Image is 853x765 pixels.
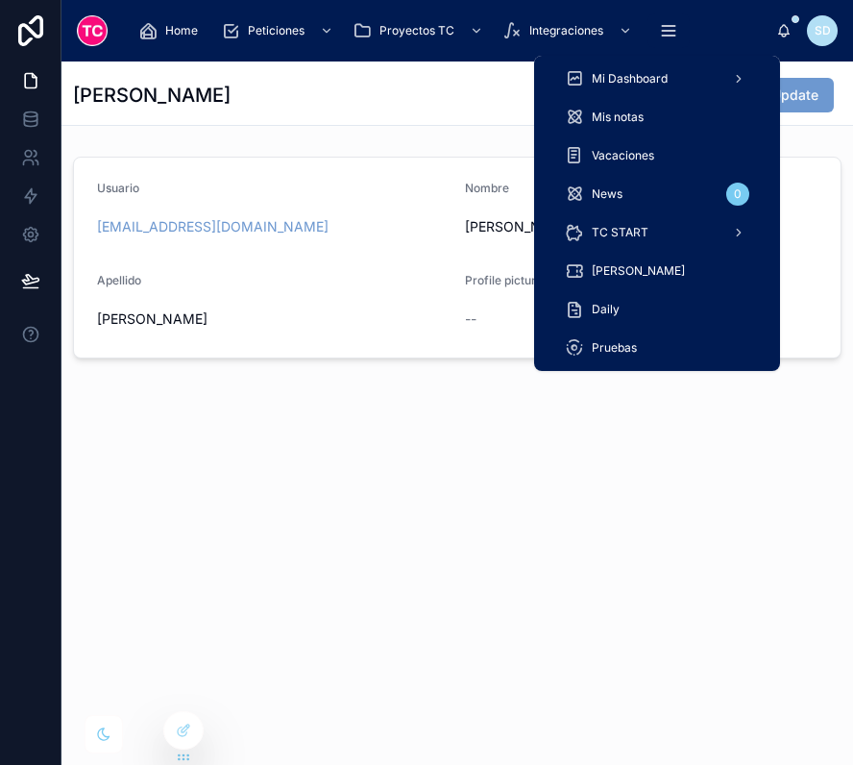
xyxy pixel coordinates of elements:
[347,13,493,48] a: Proyectos TC
[97,181,139,195] span: Usuario
[497,13,642,48] a: Integraciones
[592,186,622,202] span: News
[553,254,761,288] a: [PERSON_NAME]
[97,217,329,236] a: [EMAIL_ADDRESS][DOMAIN_NAME]
[592,148,654,163] span: Vacaciones
[592,110,644,125] span: Mis notas
[756,78,834,112] button: Update
[97,273,141,287] span: Apellido
[592,340,637,356] span: Pruebas
[73,82,231,109] h1: [PERSON_NAME]
[553,292,761,327] a: Daily
[592,71,668,86] span: Mi Dashboard
[553,100,761,135] a: Mis notas
[248,23,305,38] span: Peticiones
[465,217,817,236] span: [PERSON_NAME]
[592,263,685,279] span: [PERSON_NAME]
[553,177,761,211] a: News0
[215,13,343,48] a: Peticiones
[534,56,780,371] div: scrollable content
[379,23,454,38] span: Proyectos TC
[165,23,198,38] span: Home
[726,183,749,206] div: 0
[123,10,776,52] div: scrollable content
[529,23,603,38] span: Integraciones
[771,86,818,105] span: Update
[553,215,761,250] a: TC START
[465,273,543,287] span: Profile picture
[553,331,761,365] a: Pruebas
[553,138,761,173] a: Vacaciones
[465,181,509,195] span: Nombre
[592,302,620,317] span: Daily
[553,62,761,96] a: Mi Dashboard
[97,309,450,329] span: [PERSON_NAME]
[133,13,211,48] a: Home
[815,23,831,38] span: SD
[592,225,648,240] span: TC START
[465,309,476,329] span: --
[77,15,108,46] img: App logo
